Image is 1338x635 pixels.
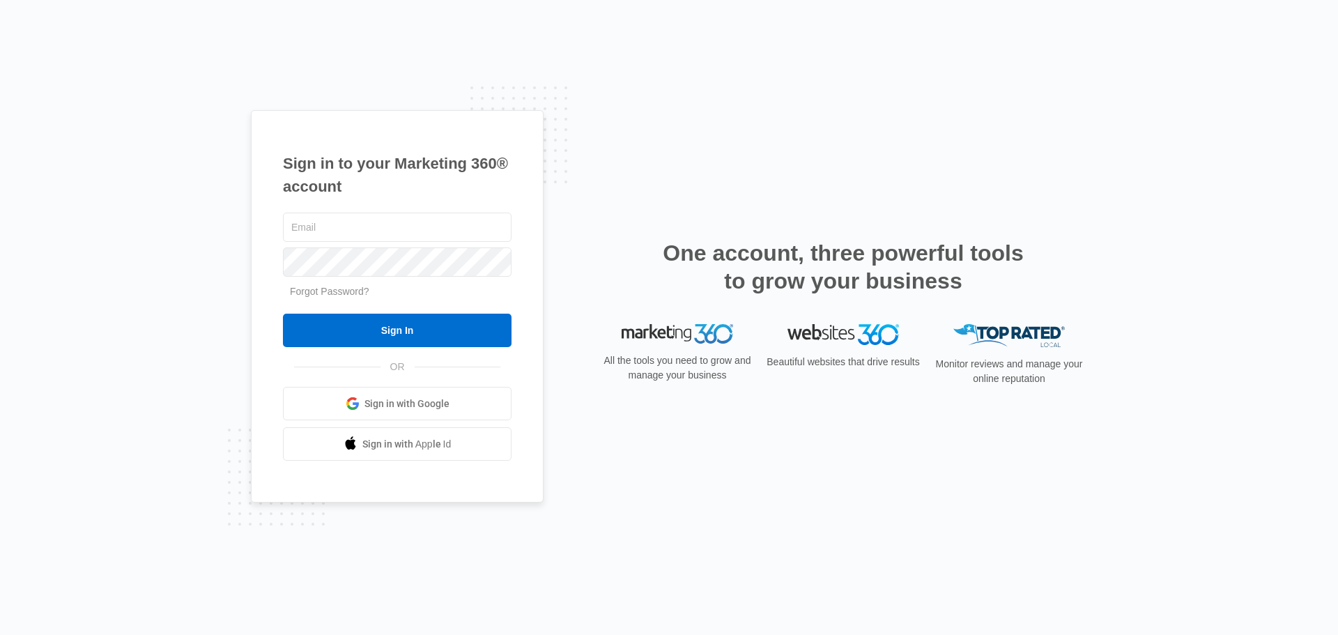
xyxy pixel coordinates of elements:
[659,239,1028,295] h2: One account, three powerful tools to grow your business
[364,397,449,411] span: Sign in with Google
[283,213,512,242] input: Email
[290,286,369,297] a: Forgot Password?
[787,324,899,344] img: Websites 360
[283,427,512,461] a: Sign in with Apple Id
[283,387,512,420] a: Sign in with Google
[931,357,1087,386] p: Monitor reviews and manage your online reputation
[283,152,512,198] h1: Sign in to your Marketing 360® account
[599,353,755,383] p: All the tools you need to grow and manage your business
[362,437,452,452] span: Sign in with Apple Id
[283,314,512,347] input: Sign In
[622,324,733,344] img: Marketing 360
[380,360,415,374] span: OR
[765,355,921,369] p: Beautiful websites that drive results
[953,324,1065,347] img: Top Rated Local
